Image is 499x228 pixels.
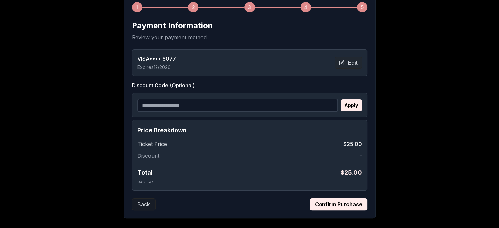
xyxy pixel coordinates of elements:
label: Discount Code (Optional) [132,81,367,89]
span: - [360,152,362,160]
div: 4 [301,2,311,12]
p: Review your payment method [132,33,367,41]
div: 1 [132,2,142,12]
h4: Price Breakdown [137,126,362,135]
span: Total [137,168,153,177]
span: $ 25.00 [341,168,362,177]
span: Ticket Price [137,140,167,148]
div: 5 [357,2,367,12]
button: Confirm Purchase [310,198,367,210]
button: Edit [335,57,362,69]
p: Expires 12/2026 [137,64,176,71]
div: 3 [244,2,255,12]
button: Back [132,198,156,210]
button: Apply [341,99,362,111]
h2: Payment Information [132,20,367,31]
span: $25.00 [343,140,362,148]
span: Discount [137,152,159,160]
span: VISA •••• 6077 [137,55,176,63]
div: 2 [188,2,198,12]
span: excl. tax [137,179,154,184]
